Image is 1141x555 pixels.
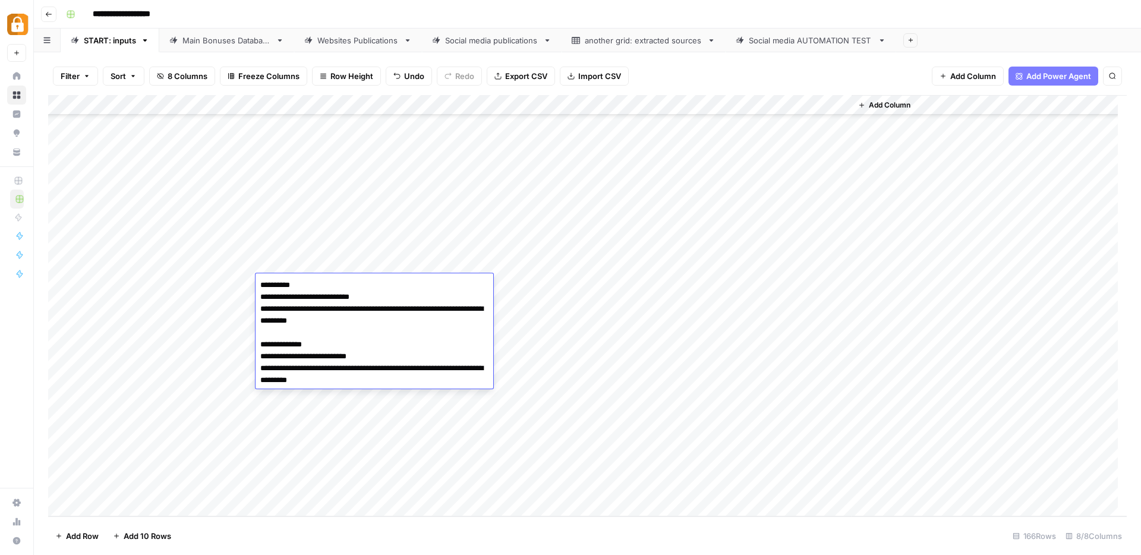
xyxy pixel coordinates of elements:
[578,70,621,82] span: Import CSV
[7,105,26,124] a: Insights
[853,97,915,113] button: Add Column
[61,70,80,82] span: Filter
[445,34,538,46] div: Social media publications
[7,493,26,512] a: Settings
[7,86,26,105] a: Browse
[455,70,474,82] span: Redo
[330,70,373,82] span: Row Height
[7,124,26,143] a: Opportunities
[562,29,726,52] a: another grid: extracted sources
[312,67,381,86] button: Row Height
[560,67,629,86] button: Import CSV
[294,29,422,52] a: Websites Publications
[106,526,178,545] button: Add 10 Rows
[61,29,159,52] a: START: inputs
[487,67,555,86] button: Export CSV
[7,143,26,162] a: Your Data
[1061,526,1127,545] div: 8/8 Columns
[149,67,215,86] button: 8 Columns
[124,530,171,542] span: Add 10 Rows
[53,67,98,86] button: Filter
[111,70,126,82] span: Sort
[437,67,482,86] button: Redo
[220,67,307,86] button: Freeze Columns
[103,67,144,86] button: Sort
[505,70,547,82] span: Export CSV
[317,34,399,46] div: Websites Publications
[159,29,294,52] a: Main Bonuses Database
[726,29,896,52] a: Social media AUTOMATION TEST
[422,29,562,52] a: Social media publications
[7,67,26,86] a: Home
[182,34,271,46] div: Main Bonuses Database
[1008,526,1061,545] div: 166 Rows
[1026,70,1091,82] span: Add Power Agent
[749,34,873,46] div: Social media AUTOMATION TEST
[7,10,26,39] button: Workspace: Adzz
[7,14,29,35] img: Adzz Logo
[66,530,99,542] span: Add Row
[48,526,106,545] button: Add Row
[168,70,207,82] span: 8 Columns
[869,100,910,111] span: Add Column
[404,70,424,82] span: Undo
[7,512,26,531] a: Usage
[84,34,136,46] div: START: inputs
[585,34,702,46] div: another grid: extracted sources
[932,67,1004,86] button: Add Column
[386,67,432,86] button: Undo
[7,531,26,550] button: Help + Support
[1008,67,1098,86] button: Add Power Agent
[238,70,300,82] span: Freeze Columns
[950,70,996,82] span: Add Column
